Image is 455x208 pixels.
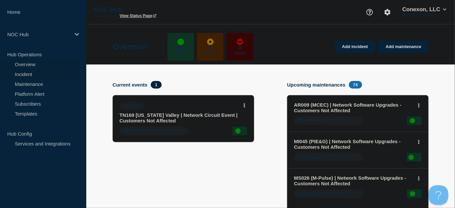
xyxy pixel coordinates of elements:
[237,39,243,45] div: down
[238,45,241,52] p: 0
[201,52,219,55] p: Affected
[7,32,70,37] p: NOC Hub
[410,191,415,196] div: up
[94,13,117,18] p: Primary Hub
[178,52,183,55] p: Up
[235,128,241,134] div: up
[409,155,414,160] div: up
[120,127,188,135] span: [DATE] 10:49 (CDT)
[242,128,244,133] p: 2
[120,102,145,110] span: Incident
[416,118,419,123] p: 6
[363,5,377,19] button: Support
[94,6,225,13] p: NOC Hub
[415,155,420,160] p: 14
[177,39,184,45] div: up
[120,112,238,123] a: TN169 [US_STATE] Valley | Network Circuit Event | Customers Not Affected
[124,128,146,133] span: Monitoring
[120,13,156,18] a: View Status Page
[294,153,363,162] span: [DATE] 18:00 (CDT)
[207,39,214,45] div: affected
[429,185,448,205] iframe: Help Scout Beacon - Open
[416,191,419,196] p: 7
[294,190,363,198] span: [DATE] 18:00 (CDT)
[113,42,148,51] h1: Overview
[379,41,429,53] a: Add maintenance
[113,82,147,88] h4: Current events
[209,45,212,52] p: 0
[401,6,448,13] button: Conexon, LLC
[335,41,375,53] a: Add incident
[294,175,413,186] a: MS026 (M-Pulse) | Network Software Upgrades - Customers Not Affected
[349,81,362,89] span: 74
[381,5,394,19] button: Account settings
[298,154,321,159] span: Starting on
[235,52,245,55] p: Down
[298,191,321,196] span: Starting on
[287,82,346,88] h4: Upcoming maintenances
[294,139,413,150] a: MI045 (PIE&G) | Network Software Upgrades - Customers Not Affected
[401,13,448,17] p: [PERSON_NAME]
[298,118,321,123] span: Starting on
[294,117,363,125] span: [DATE] 18:00 (CDT)
[176,45,185,52] p: 589
[294,102,413,113] a: AR009 (MCEC) | Network Software Upgrades - Customers Not Affected
[151,81,162,89] span: 1
[410,118,415,123] div: up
